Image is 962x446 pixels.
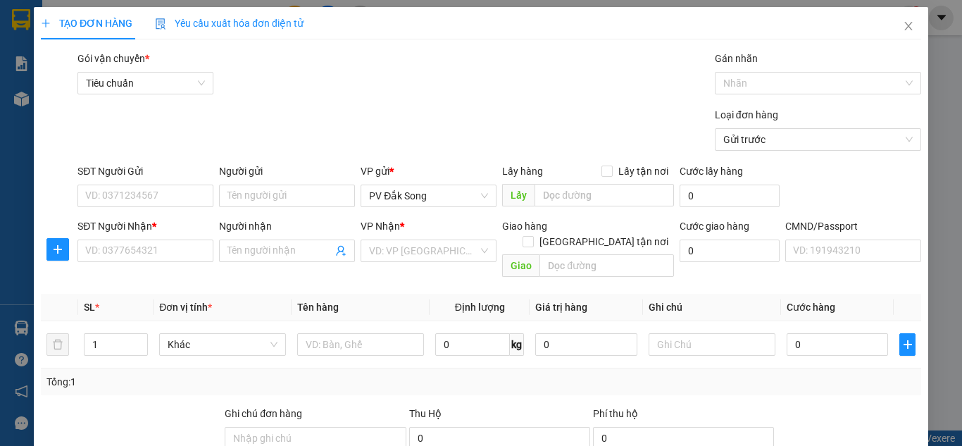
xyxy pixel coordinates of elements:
span: Giao [502,254,539,277]
strong: CÔNG TY TNHH [GEOGRAPHIC_DATA] 214 QL13 - P.26 - Q.BÌNH THẠNH - TP HCM 1900888606 [37,23,114,75]
label: Loại đơn hàng [715,109,778,120]
label: Ghi chú đơn hàng [225,408,302,419]
input: Dọc đường [539,254,673,277]
button: plus [46,238,69,261]
span: Đơn vị tính [159,302,212,313]
th: Ghi chú [643,294,781,321]
button: delete [46,333,69,356]
img: icon [155,18,166,30]
div: SĐT Người Gửi [77,163,213,179]
span: Lấy hàng [502,166,543,177]
button: Close [889,7,928,47]
span: Gửi trước [723,129,913,150]
span: plus [41,18,51,28]
div: Tổng: 1 [46,374,373,390]
span: Thu Hộ [408,408,441,419]
input: VD: Bàn, Ghế [297,333,424,356]
div: CMND/Passport [785,218,921,234]
span: DSG10250225 [135,53,199,63]
input: Ghi Chú [649,333,775,356]
span: Lấy [502,184,535,206]
span: SL [84,302,95,313]
span: user-add [335,245,346,256]
span: Tên hàng [297,302,339,313]
button: plus [899,333,916,356]
span: close [903,20,914,32]
span: PV Đắk Song [369,185,488,206]
img: logo [14,32,32,67]
label: Cước lấy hàng [679,166,742,177]
span: Khác [168,334,277,355]
span: plus [47,244,68,255]
div: Người nhận [219,218,355,234]
span: Gói vận chuyển [77,53,149,64]
strong: BIÊN NHẬN GỬI HÀNG HOÁ [49,85,163,95]
div: SĐT Người Nhận [77,218,213,234]
span: PV Đắk Song [48,99,89,106]
span: Giao hàng [502,221,547,232]
span: 17:25:07 [DATE] [134,63,199,74]
div: Phí thu hộ [593,406,774,427]
span: Nơi gửi: [14,98,29,118]
span: Nơi nhận: [108,98,130,118]
span: Giá trị hàng [535,302,587,313]
span: kg [510,333,524,356]
span: TẠO ĐƠN HÀNG [41,18,132,29]
span: Tiêu chuẩn [86,73,205,94]
input: Dọc đường [535,184,673,206]
span: plus [900,339,915,350]
span: Cước hàng [787,302,835,313]
input: Cước giao hàng [679,240,780,262]
div: VP gửi [361,163,496,179]
input: Cước lấy hàng [679,185,780,207]
label: Gán nhãn [715,53,758,64]
span: VP 214 [142,99,164,106]
div: Người gửi [219,163,355,179]
label: Cước giao hàng [679,221,749,232]
span: [GEOGRAPHIC_DATA] tận nơi [533,234,673,249]
span: Lấy tận nơi [612,163,673,179]
span: Định lượng [454,302,504,313]
span: VP Nhận [361,221,400,232]
span: Yêu cầu xuất hóa đơn điện tử [155,18,304,29]
input: 0 [535,333,637,356]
